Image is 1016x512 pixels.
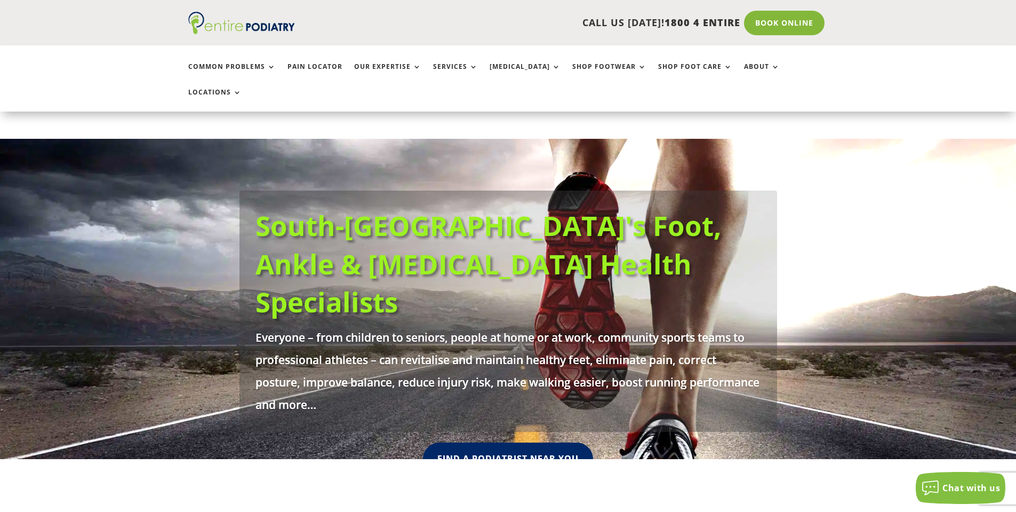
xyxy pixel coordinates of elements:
[423,443,593,475] a: Find A Podiatrist Near You
[744,63,780,86] a: About
[744,11,825,35] a: Book Online
[572,63,646,86] a: Shop Footwear
[188,26,295,36] a: Entire Podiatry
[942,482,1000,494] span: Chat with us
[658,63,732,86] a: Shop Foot Care
[433,63,478,86] a: Services
[916,472,1005,504] button: Chat with us
[354,63,421,86] a: Our Expertise
[287,63,342,86] a: Pain Locator
[188,63,276,86] a: Common Problems
[336,16,740,30] p: CALL US [DATE]!
[188,12,295,34] img: logo (1)
[665,16,740,29] span: 1800 4 ENTIRE
[255,326,761,416] p: Everyone – from children to seniors, people at home or at work, community sports teams to profess...
[188,89,242,112] a: Locations
[490,63,561,86] a: [MEDICAL_DATA]
[255,207,722,320] a: South-[GEOGRAPHIC_DATA]'s Foot, Ankle & [MEDICAL_DATA] Health Specialists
